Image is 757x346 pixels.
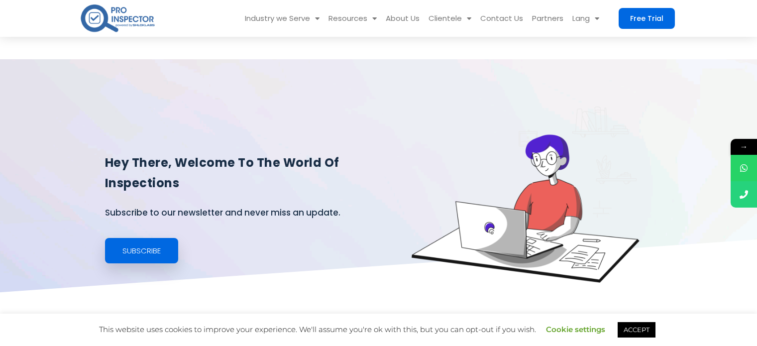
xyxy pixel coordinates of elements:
[122,247,161,254] span: Subscribe
[105,238,178,263] a: Subscribe
[630,15,663,22] span: Free Trial
[99,325,658,334] span: This website uses cookies to improve your experience. We'll assume you're ok with this, but you c...
[546,325,605,334] a: Cookie settings
[731,139,757,155] span: →
[80,2,156,34] img: pro-inspector-logo
[105,204,400,221] p: Subscribe to our newsletter and never miss an update.
[105,153,400,194] h1: Hey there, welcome to the world of inspections
[412,107,640,283] img: blogs-banner
[618,322,655,338] a: ACCEPT
[619,8,675,29] a: Free Trial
